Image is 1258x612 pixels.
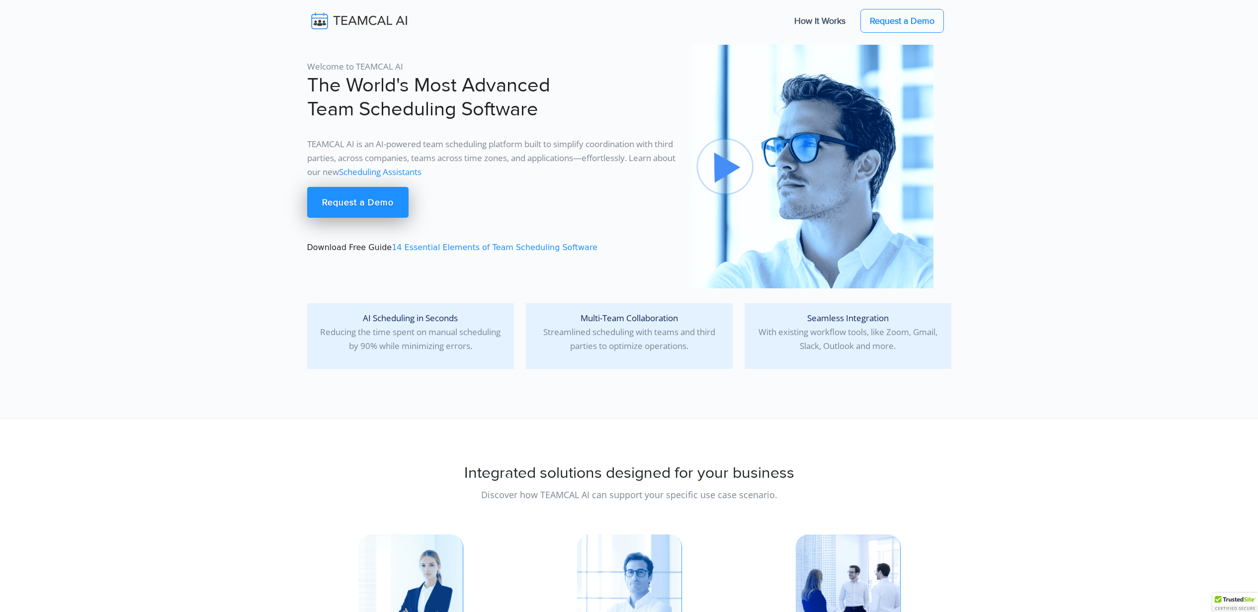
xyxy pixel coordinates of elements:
span: AI Scheduling in Seconds [363,312,458,324]
p: Discover how TEAMCAL AI can support your specific use case scenario. [307,488,951,502]
span: Multi-Team Collaboration [581,312,678,324]
div: Download Free Guide [301,45,684,288]
p: Welcome to TEAMCAL AI [307,60,678,74]
p: Reducing the time spent on manual scheduling by 90% while minimizing errors. [315,311,506,353]
a: Request a Demo [860,9,944,33]
p: Streamlined scheduling with teams and third parties to optimize operations. [534,311,725,353]
img: pic [690,45,933,288]
h1: The World's Most Advanced Team Scheduling Software [307,74,678,121]
a: Scheduling Assistants [339,166,421,177]
a: Request a Demo [307,187,409,218]
div: TrustedSite Certified [1212,593,1258,612]
a: 14 Essential Elements of Team Scheduling Software [392,243,597,252]
h2: Integrated solutions designed for your business [307,464,951,483]
p: TEAMCAL AI is an AI-powered team scheduling platform built to simplify coordination with third pa... [307,137,678,179]
a: How It Works [784,10,855,31]
p: With existing workflow tools, like Zoom, Gmail, Slack, Outlook and more. [753,311,943,353]
span: Seamless Integration [807,312,889,324]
